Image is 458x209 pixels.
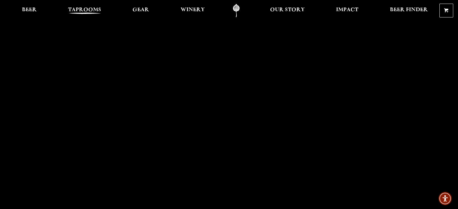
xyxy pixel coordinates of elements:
a: Beer [18,4,41,17]
span: Impact [336,8,358,12]
span: Beer Finder [390,8,428,12]
a: Our Story [266,4,309,17]
span: Our Story [270,8,305,12]
span: Beer [22,8,37,12]
a: Taprooms [64,4,105,17]
a: Gear [129,4,153,17]
a: Impact [332,4,362,17]
div: Accessibility Menu [438,192,452,205]
a: Odell Home [225,4,248,17]
span: Winery [181,8,205,12]
a: Beer Finder [386,4,432,17]
a: Winery [177,4,209,17]
span: Gear [132,8,149,12]
span: Taprooms [68,8,101,12]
